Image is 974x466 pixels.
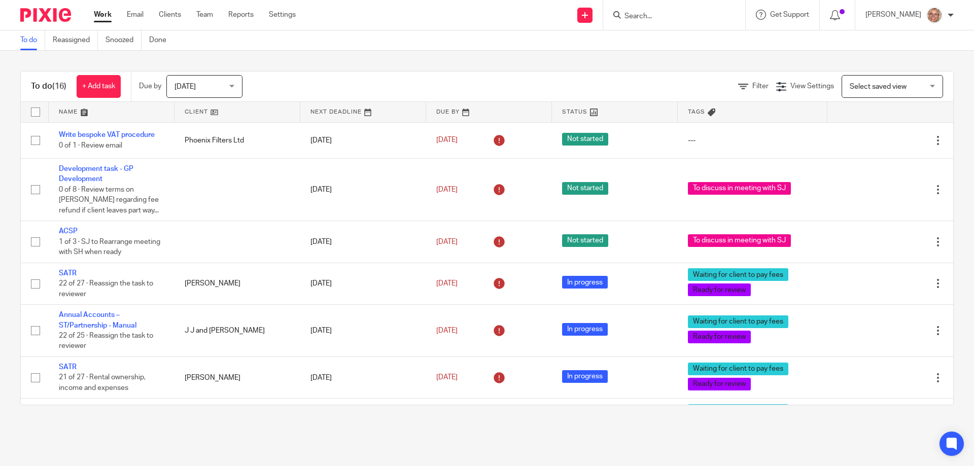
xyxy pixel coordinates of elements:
span: In progress [562,276,608,289]
a: Annual Accounts – ST/Partnership - Manual [59,311,136,329]
span: In progress [562,370,608,383]
a: Settings [269,10,296,20]
span: 0 of 1 · Review email [59,142,122,149]
span: 22 of 25 · Reassign the task to reviewer [59,332,153,350]
a: Write bespoke VAT procedure [59,131,155,138]
a: Email [127,10,144,20]
a: SATR [59,364,77,371]
span: [DATE] [436,137,458,144]
a: SATR [59,270,77,277]
span: Waiting for client to pay fees [688,404,788,417]
div: --- [688,135,817,146]
span: Ready for review [688,283,751,296]
td: [PERSON_NAME] [175,357,300,399]
span: Not started [562,234,608,247]
td: [DATE] [300,122,426,158]
span: View Settings [790,83,834,90]
td: Phoenix Filters Ltd [175,122,300,158]
span: 0 of 8 · Review terms on [PERSON_NAME] regarding fee refund if client leaves part way... [59,186,159,214]
span: Ready for review [688,331,751,343]
img: SJ.jpg [926,7,943,23]
span: [DATE] [436,374,458,381]
span: (16) [52,82,66,90]
img: Pixie [20,8,71,22]
span: Waiting for client to pay fees [688,315,788,328]
span: Get Support [770,11,809,18]
a: + Add task [77,75,121,98]
a: To do [20,30,45,50]
span: Select saved view [850,83,907,90]
td: [PERSON_NAME] [175,263,300,304]
span: Not started [562,133,608,146]
a: Development task - GP Development [59,165,133,183]
span: In progress [562,323,608,336]
span: [DATE] [436,186,458,193]
h1: To do [31,81,66,92]
a: Team [196,10,213,20]
td: J J and [PERSON_NAME] [175,305,300,357]
a: Reports [228,10,254,20]
a: Work [94,10,112,20]
a: Reassigned [53,30,98,50]
span: [DATE] [175,83,196,90]
td: [DATE] [300,357,426,399]
span: Tags [688,109,705,115]
span: Waiting for client to pay fees [688,363,788,375]
span: Ready for review [688,378,751,390]
span: [DATE] [436,238,458,245]
p: [PERSON_NAME] [865,10,921,20]
a: Snoozed [106,30,142,50]
span: [DATE] [436,280,458,287]
span: Filter [752,83,769,90]
td: [DATE] [300,399,426,440]
span: 21 of 27 · Rental ownership, income and expenses [59,374,146,392]
a: Done [149,30,174,50]
span: Not started [562,182,608,195]
td: [PERSON_NAME] [175,399,300,440]
input: Search [623,12,715,21]
a: Clients [159,10,181,20]
span: 22 of 27 · Reassign the task to reviewer [59,280,153,298]
span: Waiting for client to pay fees [688,268,788,281]
p: Due by [139,81,161,91]
td: [DATE] [300,263,426,304]
span: To discuss in meeting with SJ [688,234,791,247]
span: [DATE] [436,327,458,334]
a: ACSP [59,228,78,235]
td: [DATE] [300,221,426,263]
span: 1 of 3 · SJ to Rearrange meeting with SH when ready [59,238,160,256]
td: [DATE] [300,305,426,357]
span: To discuss in meeting with SJ [688,182,791,195]
td: [DATE] [300,158,426,221]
